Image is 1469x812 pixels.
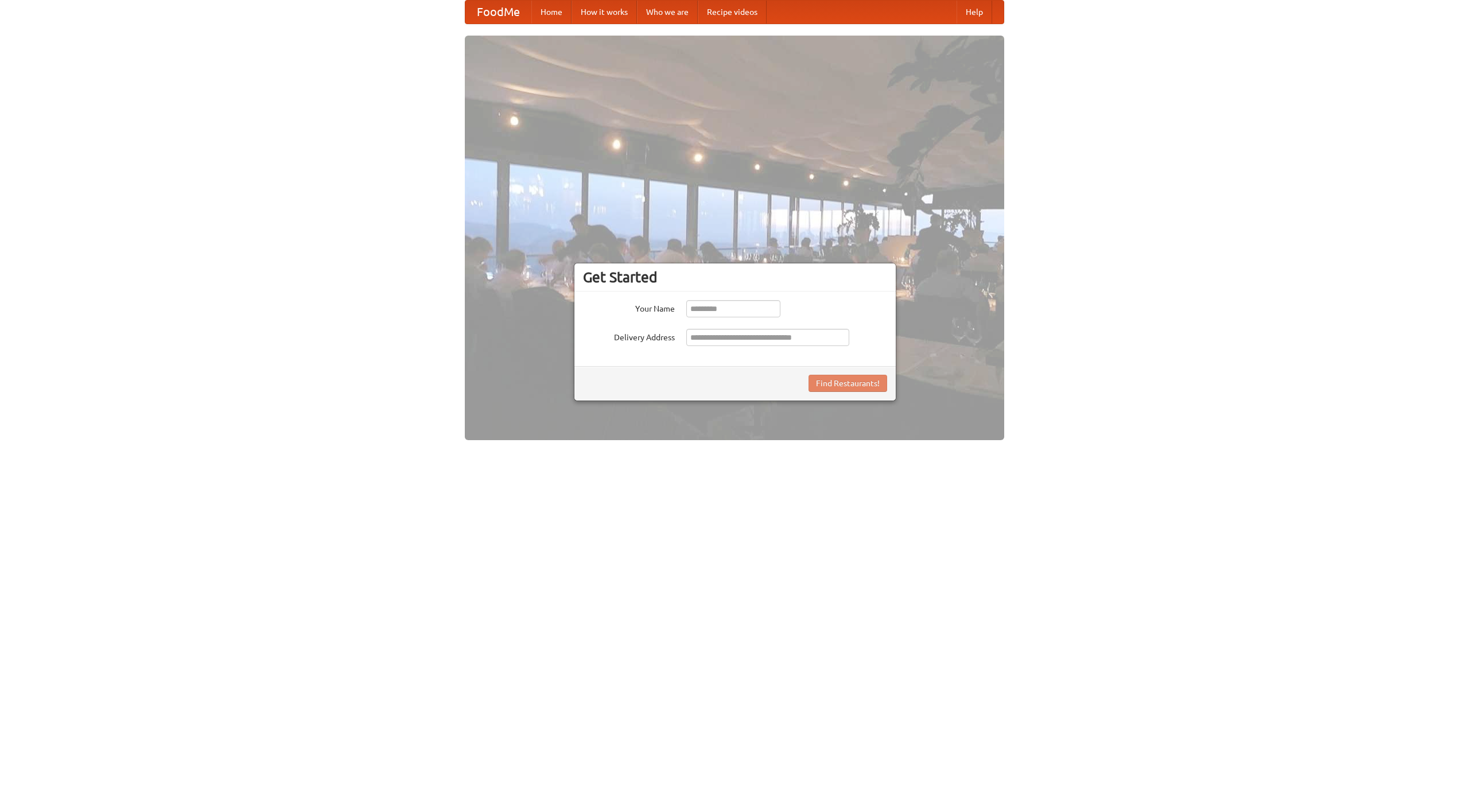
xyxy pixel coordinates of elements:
a: Who we are [637,1,698,24]
h3: Get Started [583,269,887,286]
a: FoodMe [465,1,531,24]
a: How it works [572,1,637,24]
a: Recipe videos [698,1,767,24]
label: Delivery Address [583,329,675,343]
a: Help [957,1,992,24]
label: Your Name [583,300,675,314]
a: Home [531,1,572,24]
button: Find Restaurants! [809,375,887,392]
